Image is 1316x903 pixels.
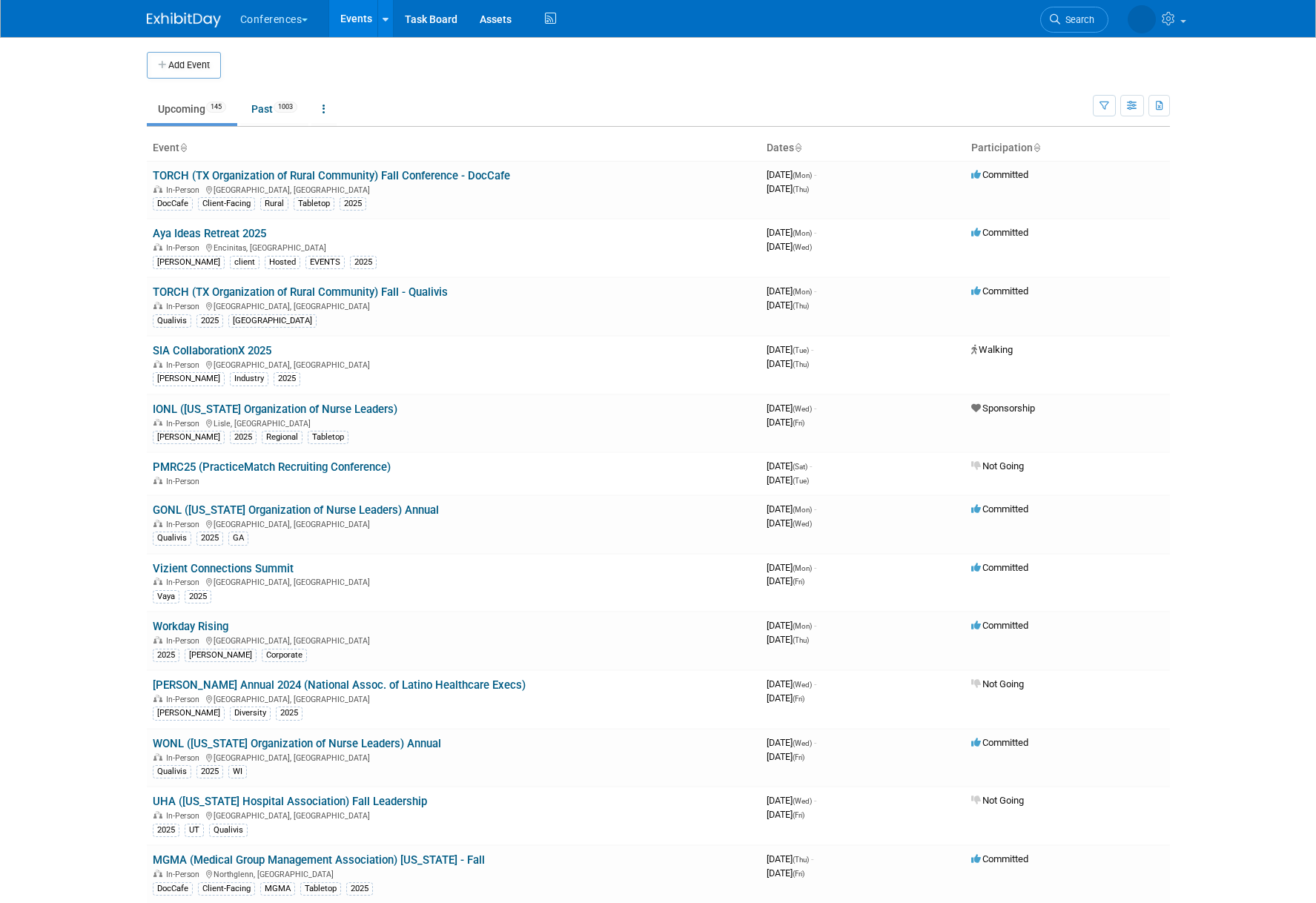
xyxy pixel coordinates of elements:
span: (Wed) [793,405,812,413]
span: - [814,795,816,806]
div: Industry [230,372,268,386]
span: In-Person [166,520,204,529]
span: (Mon) [793,171,812,179]
span: [DATE] [767,460,812,472]
span: (Fri) [793,870,804,878]
img: In-Person Event [153,477,162,484]
span: [DATE] [767,751,804,762]
div: Client-Facing [198,197,255,211]
img: In-Person Event [153,578,162,585]
span: [DATE] [767,575,804,586]
span: [DATE] [767,853,813,864]
span: 145 [206,102,226,113]
div: DocCafe [153,197,193,211]
div: MGMA [260,882,295,896]
div: 2025 [274,372,300,386]
span: [DATE] [767,358,809,369]
img: Karina German [1128,5,1156,33]
span: (Fri) [793,753,804,761]
span: Committed [971,169,1028,180]
span: - [810,460,812,472]
span: - [814,503,816,515]
span: In-Person [166,870,204,879]
div: [GEOGRAPHIC_DATA], [GEOGRAPHIC_DATA] [153,358,755,370]
span: (Tue) [793,477,809,485]
div: 2025 [346,882,373,896]
span: Committed [971,853,1028,864]
span: (Mon) [793,288,812,296]
span: - [814,169,816,180]
div: [PERSON_NAME] [153,256,225,269]
a: PMRC25 (PracticeMatch Recruiting Conference) [153,460,391,474]
div: Qualivis [153,314,191,328]
span: [DATE] [767,562,816,573]
span: [DATE] [767,809,804,820]
a: [PERSON_NAME] Annual 2024 (National Assoc. of Latino Healthcare Execs) [153,678,526,692]
span: In-Person [166,695,204,704]
div: Tabletop [294,197,334,211]
span: (Wed) [793,739,812,747]
span: In-Person [166,419,204,429]
div: Client-Facing [198,882,255,896]
span: (Thu) [793,360,809,368]
span: (Thu) [793,302,809,310]
span: - [814,403,816,414]
span: [DATE] [767,795,816,806]
span: [DATE] [767,285,816,297]
a: Aya Ideas Retreat 2025 [153,227,266,240]
a: Sort by Event Name [179,142,187,153]
img: In-Person Event [153,870,162,877]
span: Committed [971,227,1028,238]
span: - [814,620,816,631]
span: (Mon) [793,229,812,237]
span: (Thu) [793,636,809,644]
span: [DATE] [767,517,812,529]
span: (Wed) [793,520,812,528]
div: 2025 [196,532,223,545]
span: In-Person [166,636,204,646]
div: UT [185,824,204,837]
span: - [814,285,816,297]
span: (Wed) [793,243,812,251]
div: [PERSON_NAME] [153,707,225,720]
span: [DATE] [767,867,804,879]
span: Walking [971,344,1013,355]
span: [DATE] [767,417,804,428]
div: [PERSON_NAME] [153,372,225,386]
div: WI [228,765,247,778]
span: - [814,737,816,748]
div: 2025 [153,649,179,662]
span: - [814,562,816,573]
div: [GEOGRAPHIC_DATA] [228,314,317,328]
div: [PERSON_NAME] [185,649,257,662]
span: (Mon) [793,506,812,514]
span: Committed [971,620,1028,631]
th: Participation [965,136,1170,161]
img: In-Person Event [153,243,162,251]
span: - [814,227,816,238]
a: Workday Rising [153,620,228,633]
span: Committed [971,285,1028,297]
a: WONL ([US_STATE] Organization of Nurse Leaders) Annual [153,737,441,750]
div: [GEOGRAPHIC_DATA], [GEOGRAPHIC_DATA] [153,517,755,529]
span: (Sat) [793,463,807,471]
div: Hosted [265,256,300,269]
a: MGMA (Medical Group Management Association) [US_STATE] - Fall [153,853,485,867]
span: [DATE] [767,737,816,748]
span: - [814,678,816,689]
span: (Thu) [793,856,809,864]
div: 2025 [153,824,179,837]
span: Search [1060,14,1094,25]
span: [DATE] [767,692,804,704]
span: Sponsorship [971,403,1035,414]
span: [DATE] [767,344,813,355]
span: (Wed) [793,797,812,805]
span: Committed [971,737,1028,748]
div: 2025 [230,431,257,444]
span: (Fri) [793,419,804,427]
a: Search [1040,7,1108,33]
span: [DATE] [767,503,816,515]
a: Sort by Start Date [794,142,801,153]
div: 2025 [196,765,223,778]
div: Qualivis [209,824,248,837]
